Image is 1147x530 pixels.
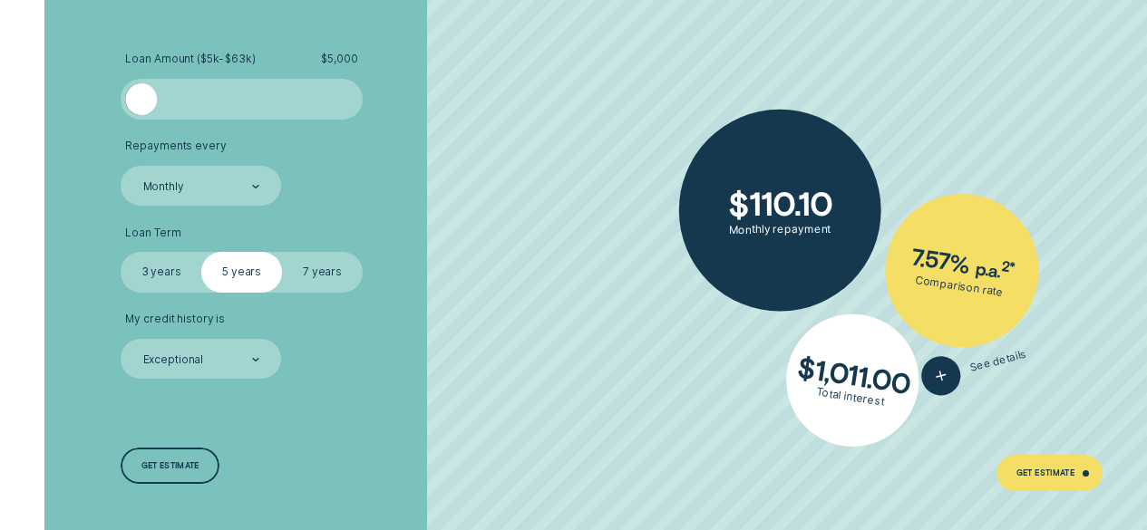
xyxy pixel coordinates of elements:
span: See details [968,347,1028,374]
button: See details [917,334,1031,400]
div: Exceptional [143,353,204,367]
label: 5 years [201,252,282,292]
label: 3 years [121,252,201,292]
span: Loan Amount ( $5k - $63k ) [125,53,255,66]
div: Monthly [143,180,184,194]
a: Get Estimate [996,455,1103,491]
span: Repayments every [125,140,226,153]
span: My credit history is [125,313,225,326]
span: $ 5,000 [321,53,357,66]
span: Loan Term [125,226,180,240]
label: 7 years [282,252,363,292]
a: Get estimate [121,448,219,484]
